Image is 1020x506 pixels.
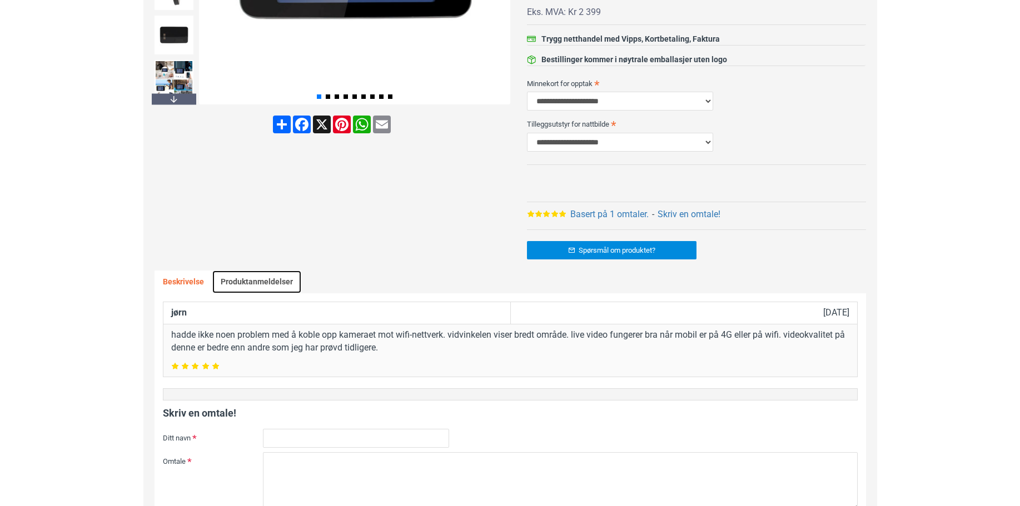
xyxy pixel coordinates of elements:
[152,93,196,104] div: Next slide
[212,270,301,294] a: Produktanmeldelser
[541,54,727,66] div: Bestillinger kommer i nøytrale emballasjer uten logo
[370,94,375,99] span: Go to slide 7
[163,406,858,420] h4: Skriv en omtale!
[326,94,330,99] span: Go to slide 2
[361,94,366,99] span: Go to slide 6
[570,208,649,221] a: Basert på 1 omtaler.
[658,208,720,221] a: Skriv en omtale!
[317,94,321,99] span: Go to slide 1
[352,94,357,99] span: Go to slide 5
[527,115,866,133] label: Tilleggsutstyr for nattbilde
[332,116,352,133] a: Pinterest
[155,270,212,294] a: Beskrivelse
[527,74,866,92] label: Minnekort for opptak
[171,329,849,354] p: hadde ikke noen problem med å koble opp kameraet mot wifi-nettverk. vidvinkelen viser bredt områd...
[155,60,193,99] img: Værstasjon med skjult Wi-Fi kamera - SpyGadgets.no
[155,16,193,54] img: Værstasjon med skjult Wi-Fi kamera - SpyGadgets.no
[388,94,392,99] span: Go to slide 9
[372,116,392,133] a: Email
[312,116,332,133] a: X
[652,209,654,219] b: -
[272,116,292,133] a: Share
[379,94,384,99] span: Go to slide 8
[527,241,696,259] a: Spørsmål om produktet?
[344,94,348,99] span: Go to slide 4
[352,116,372,133] a: WhatsApp
[510,302,857,324] td: [DATE]
[171,307,187,318] strong: jørn
[541,33,720,45] div: Trygg netthandel med Vipps, Kortbetaling, Faktura
[292,116,312,133] a: Facebook
[335,94,339,99] span: Go to slide 3
[163,429,263,447] label: Ditt navn
[163,452,263,470] label: Omtale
